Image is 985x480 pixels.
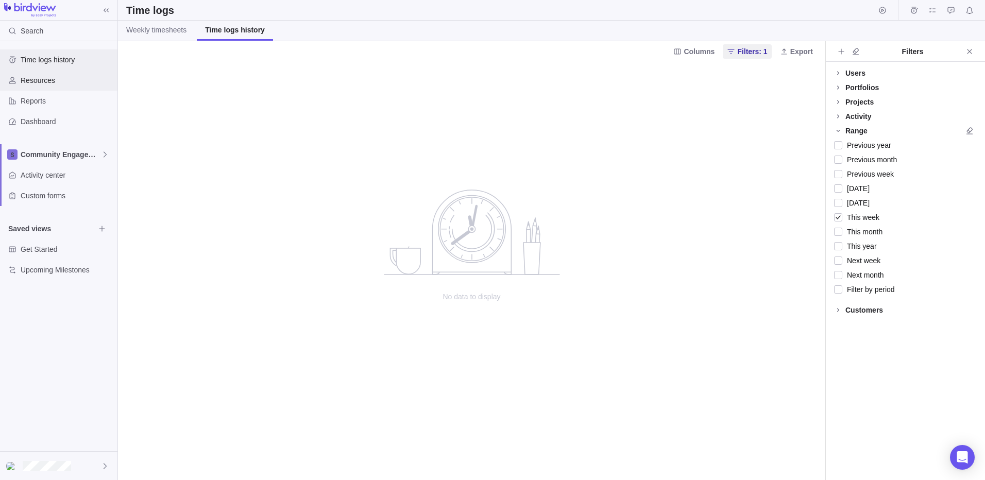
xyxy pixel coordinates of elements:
img: logo [4,3,56,18]
a: Notifications [962,8,977,16]
span: This week [842,210,879,225]
span: Filters: 1 [737,46,767,57]
a: Approval requests [944,8,958,16]
span: Previous month [842,152,897,167]
span: Get Started [21,244,113,254]
div: Customers [845,305,883,315]
span: Previous year [842,138,891,152]
span: No data to display [369,292,575,302]
span: Resources [21,75,113,85]
span: Export [790,46,813,57]
div: Nolan McGreer [6,460,19,472]
span: This year [842,239,877,253]
a: Weekly timesheets [118,21,195,41]
h2: Time logs [126,3,174,18]
span: Columns [684,46,715,57]
span: Close [962,44,977,59]
div: Projects [845,97,874,107]
span: [DATE] [842,181,870,196]
span: Clear all filters [848,44,863,59]
span: Export [776,44,817,59]
div: no data to show [369,61,575,480]
span: Community Engagement [21,149,101,160]
span: Weekly timesheets [126,25,186,35]
span: This month [842,225,882,239]
span: My assignments [925,3,940,18]
span: Approval requests [944,3,958,18]
a: Time logs [907,8,921,16]
div: Filters [863,46,962,57]
div: Portfolios [845,82,879,93]
div: Activity [845,111,872,122]
div: Open Intercom Messenger [950,445,975,470]
img: Show [6,462,19,470]
span: Browse views [95,221,109,236]
span: Dashboard [21,116,113,127]
span: Reports [21,96,113,106]
span: [DATE] [842,196,870,210]
span: Next week [842,253,880,268]
span: Saved views [8,224,95,234]
span: Previous week [842,167,894,181]
a: My assignments [925,8,940,16]
span: Time logs [907,3,921,18]
span: Clear all filters [962,124,977,138]
div: Range [845,126,868,136]
span: Time logs history [21,55,113,65]
span: Custom forms [21,191,113,201]
span: Start timer [875,3,890,18]
span: Filter by period [842,282,895,297]
span: Activity center [21,170,113,180]
a: Time logs history [197,21,273,41]
div: Users [845,68,865,78]
span: Search [21,26,43,36]
span: Next month [842,268,884,282]
span: Add filters [834,44,848,59]
span: Columns [669,44,719,59]
span: Filters: 1 [723,44,771,59]
span: Time logs history [205,25,265,35]
span: Upcoming Milestones [21,265,113,275]
span: Notifications [962,3,977,18]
